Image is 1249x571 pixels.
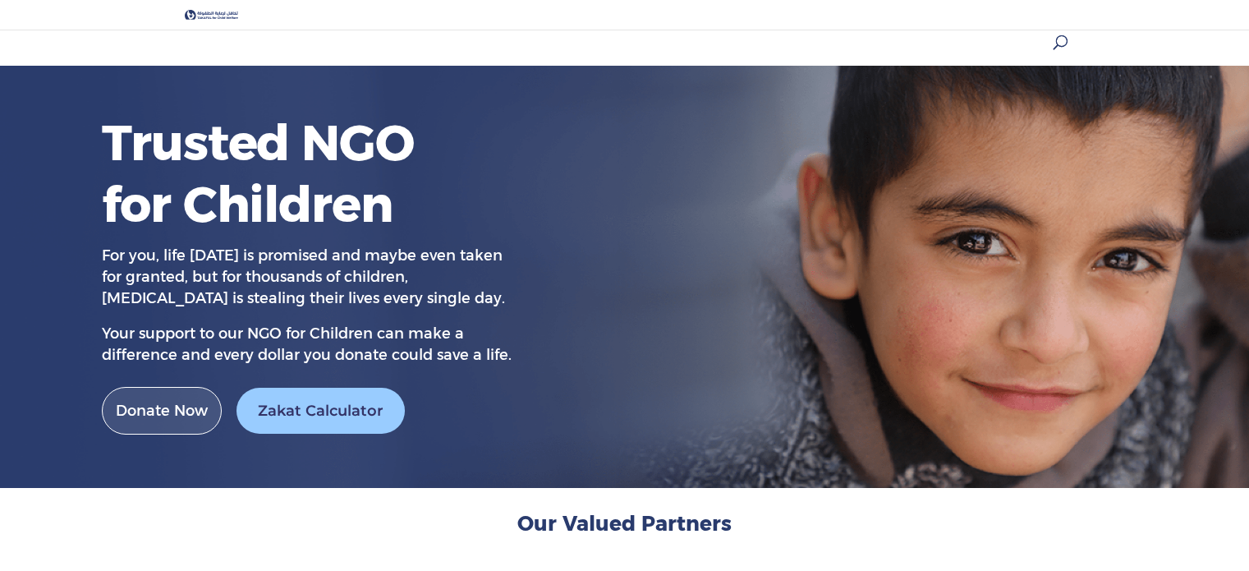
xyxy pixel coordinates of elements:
a: Donate Now [102,387,222,435]
img: Takaful [185,10,238,21]
a: Zakat Calculator [236,388,405,435]
p: very dollar you donate could save a life. [102,324,512,366]
h1: Trusted NGO for Children [102,112,430,244]
h2: Our Valued Partners [181,510,1068,546]
p: For you, life [DATE] is promised and maybe even taken for granted, but for thousands of children,... [102,246,512,324]
span: Your support to our NGO for Children can make a difference and e [102,325,464,364]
